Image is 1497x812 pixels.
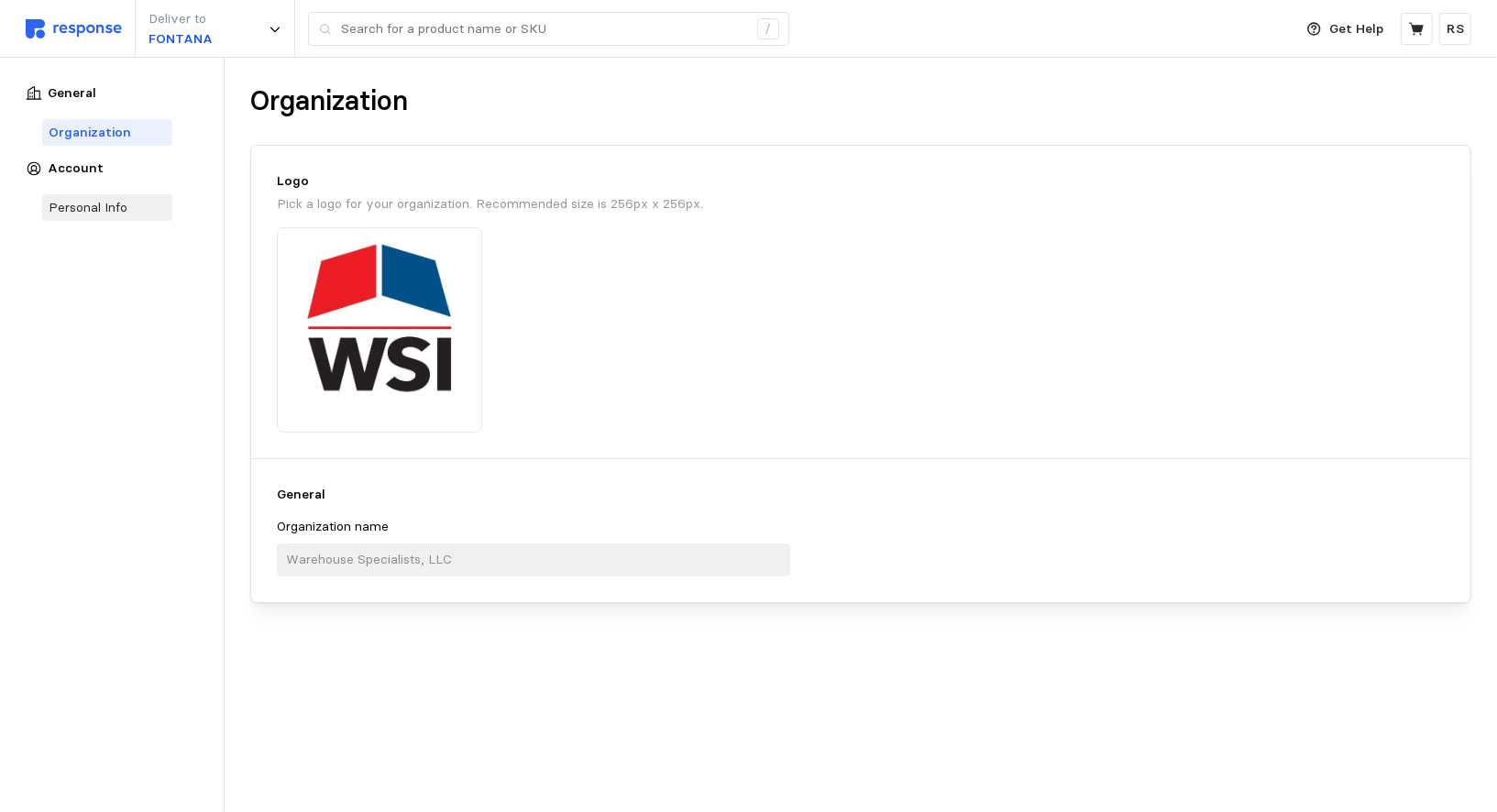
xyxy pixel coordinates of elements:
[49,83,97,104] p: General
[757,18,779,40] div: /
[26,19,122,38] img: svg%3e
[250,83,408,119] h1: Organization
[277,517,790,543] div: Organization name
[149,9,213,29] p: Deliver to
[1447,19,1464,39] p: RS
[1439,13,1471,45] button: RS
[277,485,790,505] p: General
[277,171,1445,192] p: Logo
[277,194,1445,214] p: Pick a logo for your organization. Recommended size is 256px x 256px.
[149,29,213,49] p: FONTANA
[50,198,128,217] div: Personal Info
[49,159,105,179] p: Account
[50,123,132,142] div: Organization
[341,13,747,46] input: Search for a product name or SKU
[1330,19,1384,39] p: Get Help
[1296,12,1395,47] button: Get Help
